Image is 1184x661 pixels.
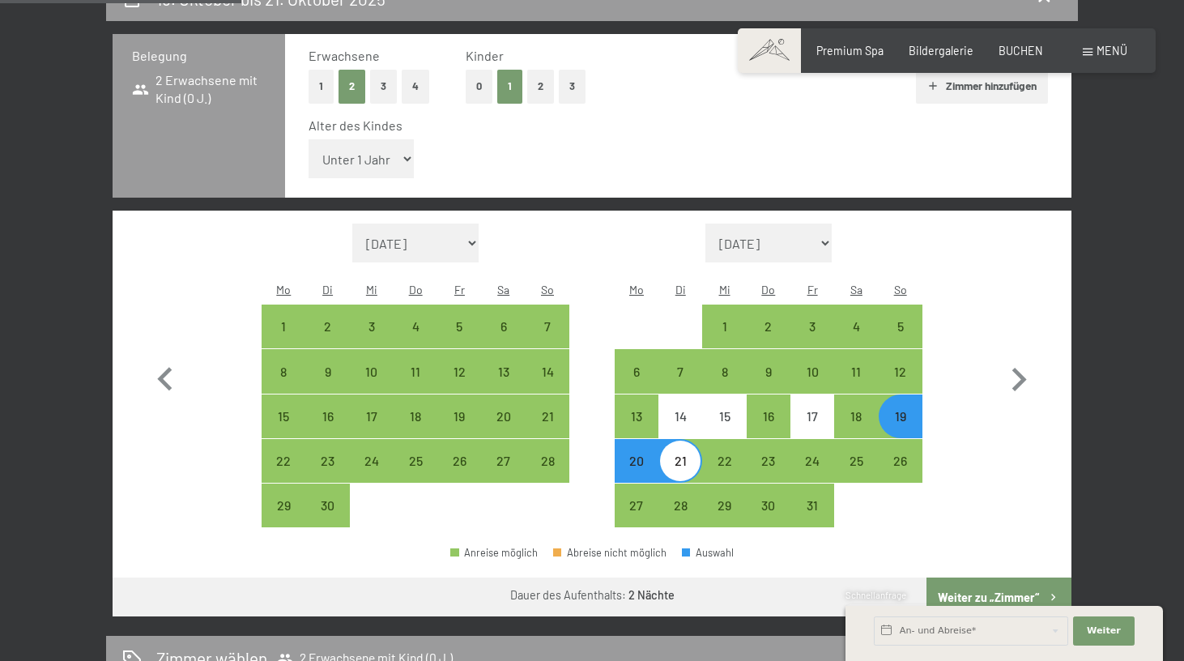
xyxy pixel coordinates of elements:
[926,578,1071,616] button: Weiter zu „Zimmer“
[483,454,524,495] div: 27
[541,283,554,296] abbr: Sonntag
[305,349,349,393] div: Tue Sep 09 2025
[483,410,524,450] div: 20
[262,349,305,393] div: Mon Sep 08 2025
[482,349,526,393] div: Sat Sep 13 2025
[702,305,746,348] div: Anreise möglich
[629,283,644,296] abbr: Montag
[702,439,746,483] div: Anreise möglich
[834,349,878,393] div: Anreise möglich
[263,499,304,539] div: 29
[350,394,394,438] div: Anreise möglich
[675,283,686,296] abbr: Dienstag
[370,70,397,103] button: 3
[747,349,790,393] div: Thu Oct 09 2025
[350,305,394,348] div: Wed Sep 03 2025
[790,394,834,438] div: Anreise nicht möglich
[142,224,189,528] button: Vorheriger Monat
[792,410,833,450] div: 17
[615,349,658,393] div: Mon Oct 06 2025
[792,454,833,495] div: 24
[262,305,305,348] div: Mon Sep 01 2025
[702,484,746,527] div: Wed Oct 29 2025
[658,439,702,483] div: Anreise möglich
[879,439,922,483] div: Sun Oct 26 2025
[394,349,437,393] div: Anreise möglich
[350,349,394,393] div: Wed Sep 10 2025
[790,305,834,348] div: Anreise möglich
[834,349,878,393] div: Sat Oct 11 2025
[439,410,479,450] div: 19
[394,394,437,438] div: Anreise möglich
[132,71,266,108] span: 2 Erwachsene mit Kind (0 J.)
[845,590,906,600] span: Schnellanfrage
[879,439,922,483] div: Anreise möglich
[482,305,526,348] div: Anreise möglich
[748,410,789,450] div: 16
[526,305,569,348] div: Sun Sep 07 2025
[747,305,790,348] div: Anreise möglich
[339,70,365,103] button: 2
[309,48,380,63] span: Erwachsene
[658,394,702,438] div: Tue Oct 14 2025
[616,365,657,406] div: 6
[437,394,481,438] div: Fri Sep 19 2025
[995,224,1042,528] button: Nächster Monat
[909,44,973,58] a: Bildergalerie
[526,305,569,348] div: Anreise möglich
[437,305,481,348] div: Anreise möglich
[616,499,657,539] div: 27
[527,320,568,360] div: 7
[702,394,746,438] div: Anreise nicht möglich
[305,349,349,393] div: Anreise möglich
[309,70,334,103] button: 1
[350,305,394,348] div: Anreise möglich
[761,283,775,296] abbr: Donnerstag
[402,70,429,103] button: 4
[305,305,349,348] div: Anreise möglich
[790,439,834,483] div: Anreise möglich
[437,349,481,393] div: Fri Sep 12 2025
[834,394,878,438] div: Sat Oct 18 2025
[466,70,492,103] button: 0
[748,454,789,495] div: 23
[702,484,746,527] div: Anreise möglich
[660,410,701,450] div: 14
[790,349,834,393] div: Anreise möglich
[450,548,538,558] div: Anreise möglich
[747,394,790,438] div: Thu Oct 16 2025
[879,349,922,393] div: Sun Oct 12 2025
[482,349,526,393] div: Anreise möglich
[834,305,878,348] div: Anreise möglich
[553,548,667,558] div: Abreise nicht möglich
[350,394,394,438] div: Wed Sep 17 2025
[307,454,347,495] div: 23
[309,117,1035,134] div: Alter des Kindes
[880,320,921,360] div: 5
[526,394,569,438] div: Anreise möglich
[394,394,437,438] div: Thu Sep 18 2025
[439,365,479,406] div: 12
[395,410,436,450] div: 18
[747,439,790,483] div: Thu Oct 23 2025
[879,305,922,348] div: Sun Oct 05 2025
[395,454,436,495] div: 25
[262,439,305,483] div: Anreise möglich
[658,349,702,393] div: Tue Oct 07 2025
[816,44,884,58] a: Premium Spa
[615,484,658,527] div: Anreise möglich
[394,439,437,483] div: Thu Sep 25 2025
[747,484,790,527] div: Anreise möglich
[999,44,1043,58] a: BUCHEN
[437,305,481,348] div: Fri Sep 05 2025
[263,365,304,406] div: 8
[792,320,833,360] div: 3
[482,439,526,483] div: Anreise möglich
[305,394,349,438] div: Tue Sep 16 2025
[322,283,333,296] abbr: Dienstag
[437,439,481,483] div: Fri Sep 26 2025
[836,320,876,360] div: 4
[658,484,702,527] div: Anreise möglich
[834,439,878,483] div: Sat Oct 25 2025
